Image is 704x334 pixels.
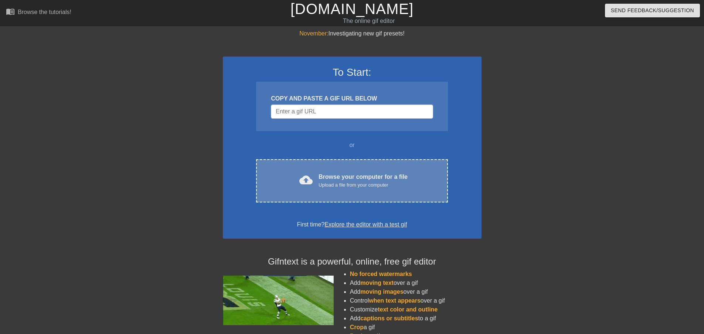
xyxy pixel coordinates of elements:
[350,287,482,296] li: Add over a gif
[378,306,438,313] span: text color and outline
[605,4,700,17] button: Send Feedback/Suggestion
[223,276,334,325] img: football_small.gif
[369,297,421,304] span: when text appears
[350,279,482,287] li: Add over a gif
[360,289,403,295] span: moving images
[271,105,433,119] input: Username
[350,296,482,305] li: Control over a gif
[232,220,472,229] div: First time?
[350,305,482,314] li: Customize
[18,9,71,15] div: Browse the tutorials!
[271,94,433,103] div: COPY AND PASTE A GIF URL BELOW
[223,256,482,267] h4: Gifntext is a powerful, online, free gif editor
[350,271,412,277] span: No forced watermarks
[324,221,407,228] a: Explore the editor with a test gif
[6,7,71,18] a: Browse the tutorials!
[299,173,313,187] span: cloud_upload
[350,324,364,330] span: Crop
[299,30,328,37] span: November:
[223,29,482,38] div: Investigating new gif presets!
[611,6,694,15] span: Send Feedback/Suggestion
[232,66,472,79] h3: To Start:
[319,173,408,189] div: Browse your computer for a file
[360,280,394,286] span: moving text
[350,314,482,323] li: Add to a gif
[360,315,418,321] span: captions or subtitles
[319,181,408,189] div: Upload a file from your computer
[290,1,414,17] a: [DOMAIN_NAME]
[238,17,499,25] div: The online gif editor
[350,323,482,332] li: a gif
[242,141,462,150] div: or
[6,7,15,16] span: menu_book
